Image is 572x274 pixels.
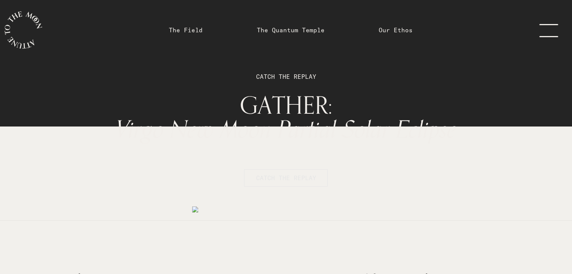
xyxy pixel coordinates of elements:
[169,26,203,35] a: The Field
[257,26,325,35] a: The Quantum Temple
[192,206,198,212] img: medias%2F68TdnYKDlPUA9N16a5wm
[256,173,316,182] span: CATCH THE REPLAY
[101,60,471,93] p: CATCH THE REPLAY
[244,169,328,187] button: CATCH THE REPLAY
[379,26,413,35] a: Our Ethos
[115,110,456,150] span: Virgo New Moon Partial Solar Eclipse
[101,93,471,142] h1: GATHER:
